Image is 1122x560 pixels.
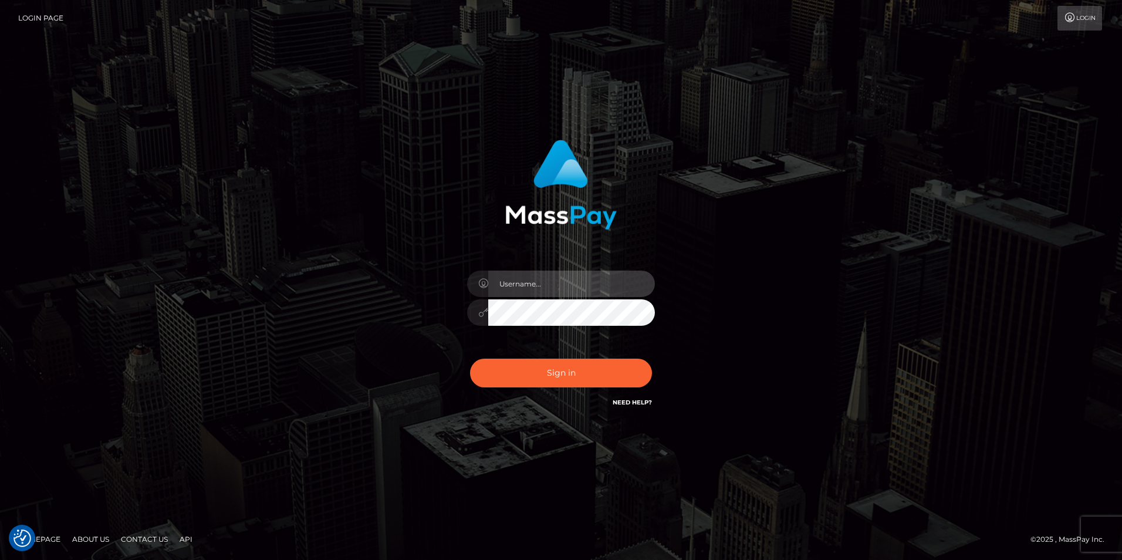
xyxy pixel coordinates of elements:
[13,529,31,547] img: Revisit consent button
[116,530,173,548] a: Contact Us
[505,140,617,230] img: MassPay Login
[1057,6,1102,31] a: Login
[13,530,65,548] a: Homepage
[175,530,197,548] a: API
[67,530,114,548] a: About Us
[1030,533,1113,546] div: © 2025 , MassPay Inc.
[18,6,63,31] a: Login Page
[613,399,652,406] a: Need Help?
[13,529,31,547] button: Consent Preferences
[488,271,655,297] input: Username...
[470,359,652,387] button: Sign in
